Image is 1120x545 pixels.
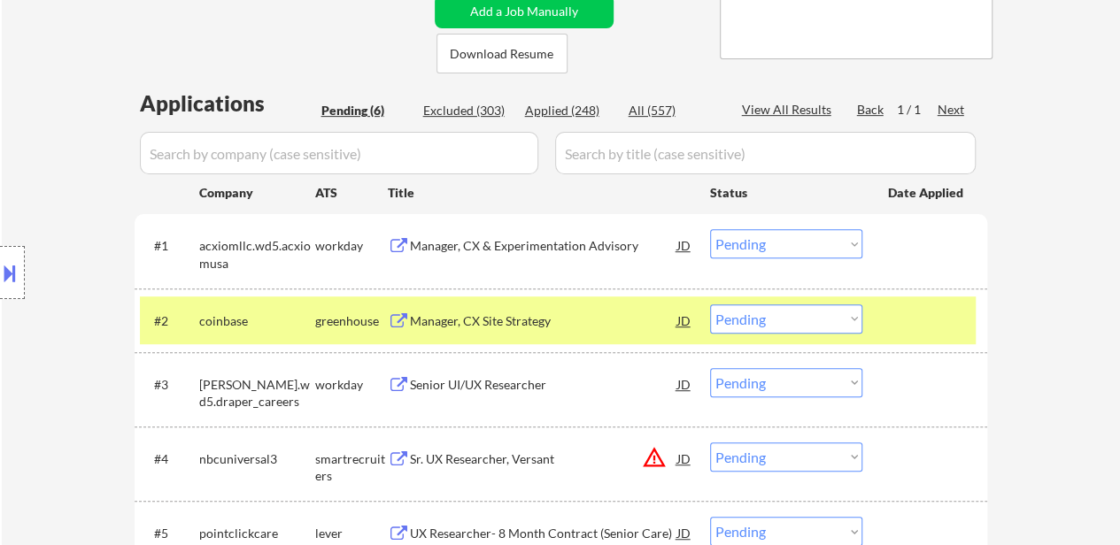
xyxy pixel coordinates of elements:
div: Applications [140,93,315,114]
div: UX Researcher- 8 Month Contract (Senior Care) [410,525,677,542]
div: workday [315,237,388,255]
div: Senior UI/UX Researcher [410,376,677,394]
div: JD [676,368,693,400]
div: Title [388,184,693,202]
input: Search by company (case sensitive) [140,132,538,174]
div: Applied (248) [525,102,614,119]
div: View All Results [742,101,837,119]
div: Excluded (303) [423,102,512,119]
div: JD [676,304,693,336]
div: greenhouse [315,312,388,330]
div: All (557) [629,102,717,119]
div: nbcuniversal3 [199,450,315,468]
div: lever [315,525,388,542]
div: Manager, CX & Experimentation Advisory [410,237,677,255]
div: Next [938,101,966,119]
div: Pending (6) [321,102,410,119]
div: 1 / 1 [897,101,938,119]
div: ATS [315,184,388,202]
div: Date Applied [888,184,966,202]
div: Sr. UX Researcher, Versant [410,450,677,468]
div: workday [315,376,388,394]
div: pointclickcare [199,525,315,542]
div: JD [676,229,693,261]
div: Manager, CX Site Strategy [410,312,677,330]
div: Status [710,176,862,208]
div: JD [676,442,693,474]
button: Download Resume [436,34,568,73]
button: warning_amber [642,445,667,470]
div: smartrecruiters [315,450,388,485]
input: Search by title (case sensitive) [555,132,976,174]
div: #4 [154,450,185,468]
div: #5 [154,525,185,542]
div: Back [857,101,885,119]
